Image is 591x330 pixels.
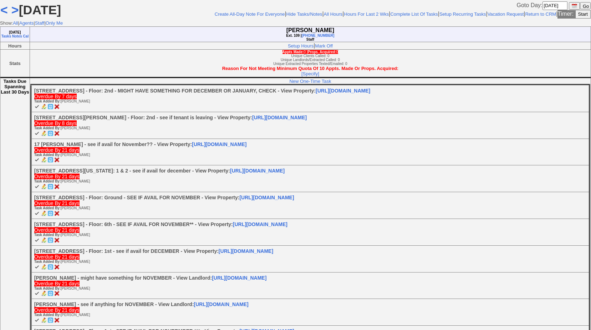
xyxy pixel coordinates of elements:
[48,290,53,296] a: Postpone Task
[34,104,40,109] img: markcomplete.png
[34,254,80,260] span: Overdue By 21 days
[54,237,60,242] a: Delete Task
[34,131,40,136] img: markcomplete.png
[48,104,53,109] img: postpone.png
[307,50,336,54] b: Props. Acquired:
[315,43,333,49] font: Mark Off
[34,260,90,264] font: [PERSON_NAME]
[34,307,80,313] span: Overdue By 21 days
[34,157,40,162] a: Mark Task Complete
[230,168,285,174] a: [URL][DOMAIN_NAME]
[0,4,214,16] h1: [DATE]
[286,34,334,37] font: Ext. 109 |
[239,195,294,200] a: [URL][DOMAIN_NAME]
[192,141,246,147] a: [URL][DOMAIN_NAME]
[390,11,438,17] a: Complete List Of Tasks
[46,20,63,26] a: Only Me
[1,34,11,38] a: Tasks
[48,157,53,162] img: postpone.png
[34,153,61,157] b: Task Added By:
[48,291,53,296] img: postpone.png
[23,34,29,38] a: Cal
[54,211,60,216] img: delete.png
[517,2,591,8] form: Goto Day:
[572,3,577,9] img: calendar.jpg
[41,157,46,162] img: update.png
[575,10,591,19] button: Start
[41,131,46,136] img: update.png
[34,94,77,99] span: Overdue By 7 days
[34,130,40,136] a: Mark Task Complete
[34,168,285,174] b: [STREET_ADDRESS][US_STATE]: 1 & 2 - see if avail for december - View Property:
[54,264,60,270] img: delete.png
[54,104,60,109] img: delete.png
[34,221,287,227] b: [STREET_ADDRESS] - Floor: 6th - SEE IF AVAIL FOR NOVEMBER** - View Property:
[34,290,40,296] a: Mark Task Complete
[215,11,591,17] nobr: | | | | | | | |
[41,103,46,109] a: Modify Task
[222,66,399,71] font: Reason For Not Meeting Minimum Quota Of 10 Appts. Made Or Props. Acquired:
[233,221,287,227] a: [URL][DOMAIN_NAME]
[48,184,53,189] img: postpone.png
[9,61,21,66] span: Hours
[34,195,294,200] b: [STREET_ADDRESS] - Floor: Ground - SEE IF AVAIL FOR NOVEMBER - View Property:
[219,248,273,254] a: [URL][DOMAIN_NAME]
[48,211,53,216] img: postpone.png
[48,210,53,216] a: Postpone Task
[324,11,343,17] a: All Hours
[34,200,80,206] span: Overdue By 21 days
[48,237,53,243] img: postpone.png
[54,183,60,189] a: Delete Task
[34,313,90,317] font: [PERSON_NAME]
[34,301,249,307] b: [PERSON_NAME] - see if anything for NOVEMBER - View Landlord:
[315,42,333,49] a: Mark Off
[215,11,285,17] font: Create All-Day Note For Everyone
[34,179,90,183] font: [PERSON_NAME]
[54,131,60,136] img: delete.png
[34,183,40,189] a: Mark Task Complete
[34,260,61,264] b: Task Added By:
[344,11,389,17] a: Hours For Last 2 Wks
[1,79,29,95] a: Tasks Due Spanning Last 30 Days
[41,183,46,189] a: Modify Task
[54,130,60,136] a: Delete Task
[54,210,60,216] a: Delete Task
[8,43,22,49] span: Hours
[41,210,46,216] a: Modify Task
[34,115,307,120] b: [STREET_ADDRESS][PERSON_NAME] - Floor: 2nd - see if tenant is leaving - View Property:
[34,211,40,216] img: markcomplete.png
[54,103,60,109] a: Delete Task
[48,264,53,269] a: Postpone Task
[48,264,53,270] img: postpone.png
[41,290,46,296] a: Modify Task
[34,99,90,103] font: [PERSON_NAME]
[48,157,53,162] a: Postpone Task
[525,11,556,17] font: Return to CRM
[34,227,80,233] span: Overdue By 21 days
[48,103,53,109] a: Postpone Task
[41,237,46,243] img: update.png
[54,184,60,189] img: delete.png
[34,174,80,179] span: Overdue By 21 days
[34,126,61,130] b: Task Added By:
[41,184,46,189] img: update.png
[0,3,8,17] a: <
[34,184,40,189] img: markcomplete.png
[222,50,399,76] font: Unique Clients Called: 0 Unique Landlords/Extracted Called: 0 Unique Extracted Properties Texted/...
[41,157,46,162] a: Modify Task
[54,290,60,296] a: Delete Task
[34,317,40,322] a: Mark Task Complete
[34,120,77,126] span: Overdue By 8 days
[34,233,61,237] b: Task Added By:
[34,153,90,157] font: [PERSON_NAME]
[35,20,45,26] a: Staff
[34,206,90,210] font: [PERSON_NAME]
[34,206,61,210] b: Task Added By:
[48,317,53,323] img: postpone.png
[48,130,53,136] a: Postpone Task
[288,43,314,49] font: Setup Hours
[41,264,46,270] img: update.png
